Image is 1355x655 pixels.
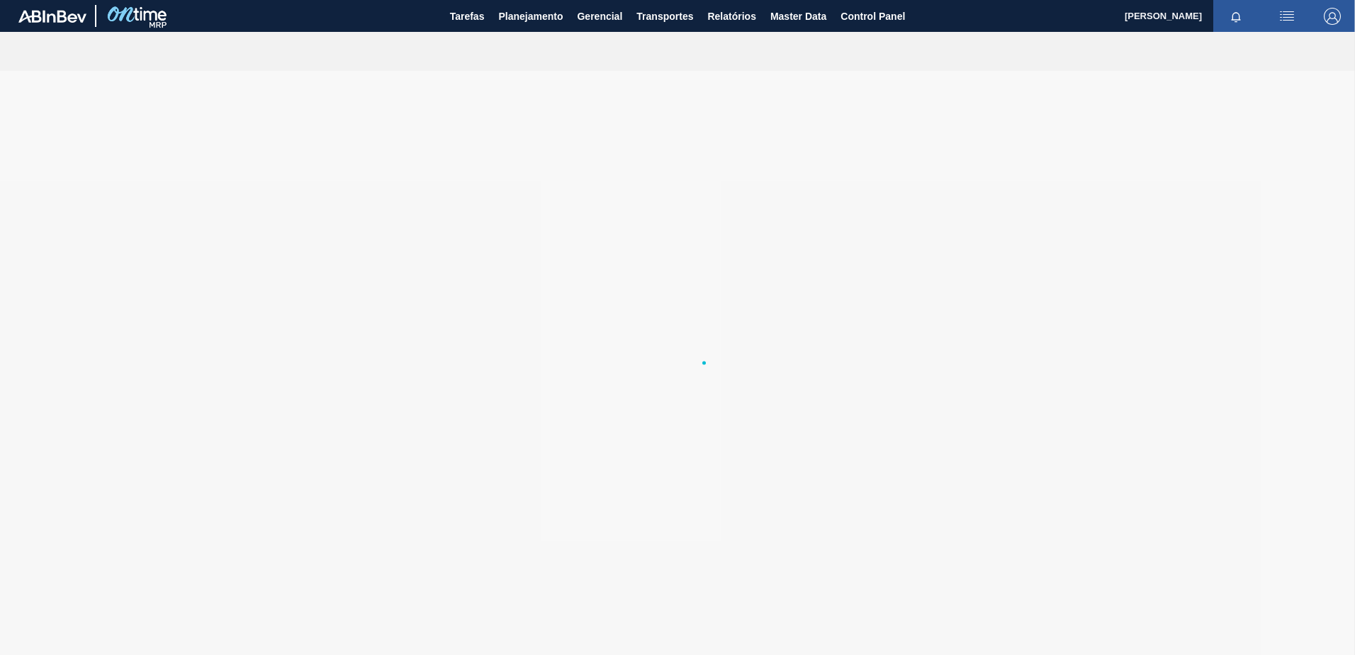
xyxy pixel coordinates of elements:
span: Control Panel [840,8,905,25]
span: Relatórios [707,8,755,25]
img: TNhmsLtSVTkK8tSr43FrP2fwEKptu5GPRR3wAAAABJRU5ErkJggg== [18,10,86,23]
button: Notificações [1213,6,1259,26]
span: Master Data [770,8,826,25]
img: Logout [1324,8,1341,25]
span: Gerencial [577,8,622,25]
img: userActions [1278,8,1295,25]
span: Tarefas [450,8,485,25]
span: Transportes [636,8,693,25]
span: Planejamento [498,8,563,25]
